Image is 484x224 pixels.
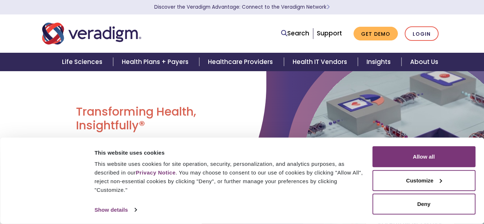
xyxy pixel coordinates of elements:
[136,169,176,176] a: Privacy Notice
[281,29,309,38] a: Search
[354,27,398,41] a: Get Demo
[317,29,342,38] a: Support
[76,105,236,133] h1: Transforming Health, Insightfully®
[327,4,330,10] span: Learn More
[42,22,141,46] img: Veradigm logo
[372,170,475,191] button: Customize
[94,204,136,215] a: Show details
[372,194,475,215] button: Deny
[284,53,358,71] a: Health IT Vendors
[53,53,113,71] a: Life Sciences
[401,53,447,71] a: About Us
[372,146,475,167] button: Allow all
[94,148,364,157] div: This website uses cookies
[199,53,284,71] a: Healthcare Providers
[358,53,401,71] a: Insights
[94,160,364,194] div: This website uses cookies for site operation, security, personalization, and analytics purposes, ...
[113,53,199,71] a: Health Plans + Payers
[154,4,330,10] a: Discover the Veradigm Advantage: Connect to the Veradigm NetworkLearn More
[405,26,439,41] a: Login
